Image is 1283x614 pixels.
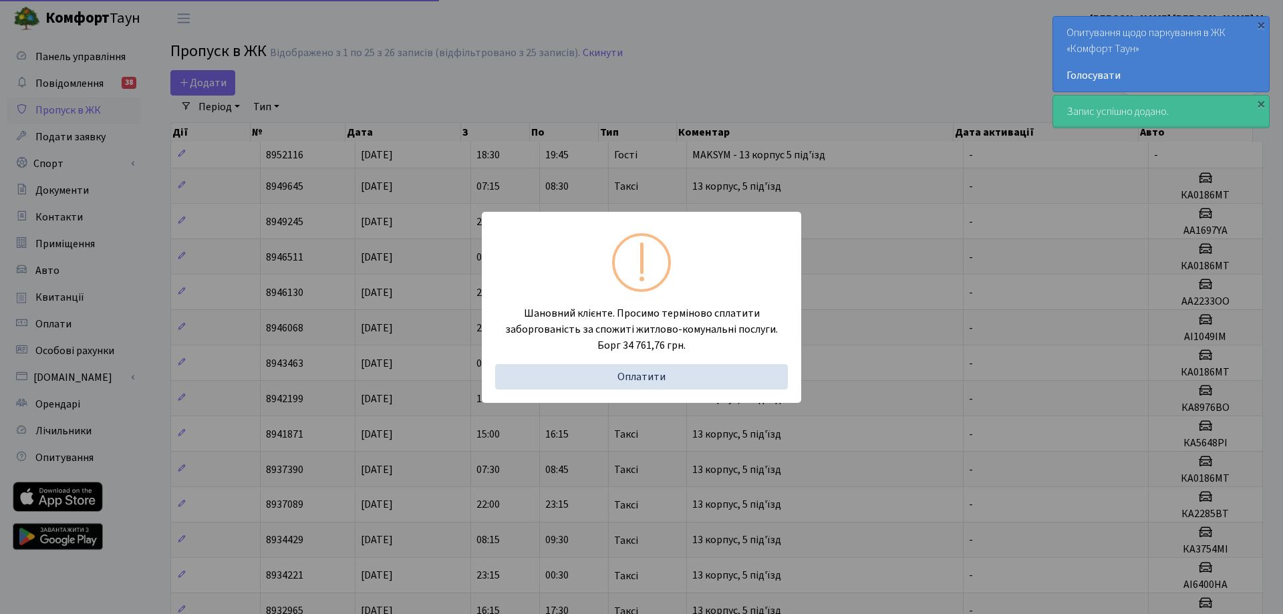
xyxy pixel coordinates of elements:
[1254,97,1268,110] div: ×
[1066,67,1256,84] a: Голосувати
[495,364,788,390] a: Оплатити
[1053,96,1269,128] div: Запис успішно додано.
[1053,17,1269,92] div: Опитування щодо паркування в ЖК «Комфорт Таун»
[1254,18,1268,31] div: ×
[495,305,788,390] div: Шановний клієнте. Просимо терміново сплатити заборгованість за спожиті житлово-комунальні послуги...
